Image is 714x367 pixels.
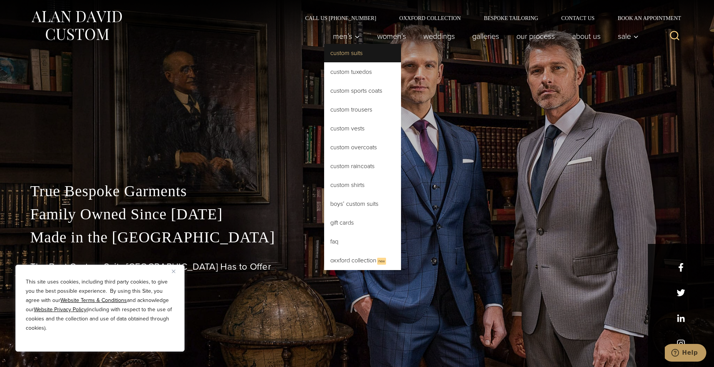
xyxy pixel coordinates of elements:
[324,100,401,119] a: Custom Trousers
[30,180,684,249] p: True Bespoke Garments Family Owned Since [DATE] Made in the [GEOGRAPHIC_DATA]
[377,258,386,265] span: New
[60,296,127,304] a: Website Terms & Conditions
[324,157,401,175] a: Custom Raincoats
[414,28,463,44] a: weddings
[324,28,642,44] nav: Primary Navigation
[324,176,401,194] a: Custom Shirts
[30,261,684,272] h1: The Best Custom Suits [GEOGRAPHIC_DATA] Has to Offer
[472,15,549,21] a: Bespoke Tailoring
[324,251,401,270] a: Oxxford CollectionNew
[666,27,684,45] button: View Search Form
[324,232,401,251] a: FAQ
[324,214,401,232] a: Gift Cards
[26,277,174,333] p: This site uses cookies, including third party cookies, to give you the best possible experience. ...
[294,15,684,21] nav: Secondary Navigation
[324,138,401,157] a: Custom Overcoats
[324,119,401,138] a: Custom Vests
[324,28,368,44] button: Men’s sub menu toggle
[324,82,401,100] a: Custom Sports Coats
[388,15,472,21] a: Oxxford Collection
[368,28,414,44] a: Women’s
[665,344,706,363] iframe: Opens a widget where you can chat to one of our agents
[324,63,401,81] a: Custom Tuxedos
[172,270,175,273] img: Close
[324,44,401,62] a: Custom Suits
[550,15,606,21] a: Contact Us
[294,15,388,21] a: Call Us [PHONE_NUMBER]
[172,267,181,276] button: Close
[609,28,642,44] button: Sale sub menu toggle
[34,305,87,314] a: Website Privacy Policy
[563,28,609,44] a: About Us
[30,8,123,43] img: Alan David Custom
[508,28,563,44] a: Our Process
[606,15,684,21] a: Book an Appointment
[324,195,401,213] a: Boys’ Custom Suits
[463,28,508,44] a: Galleries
